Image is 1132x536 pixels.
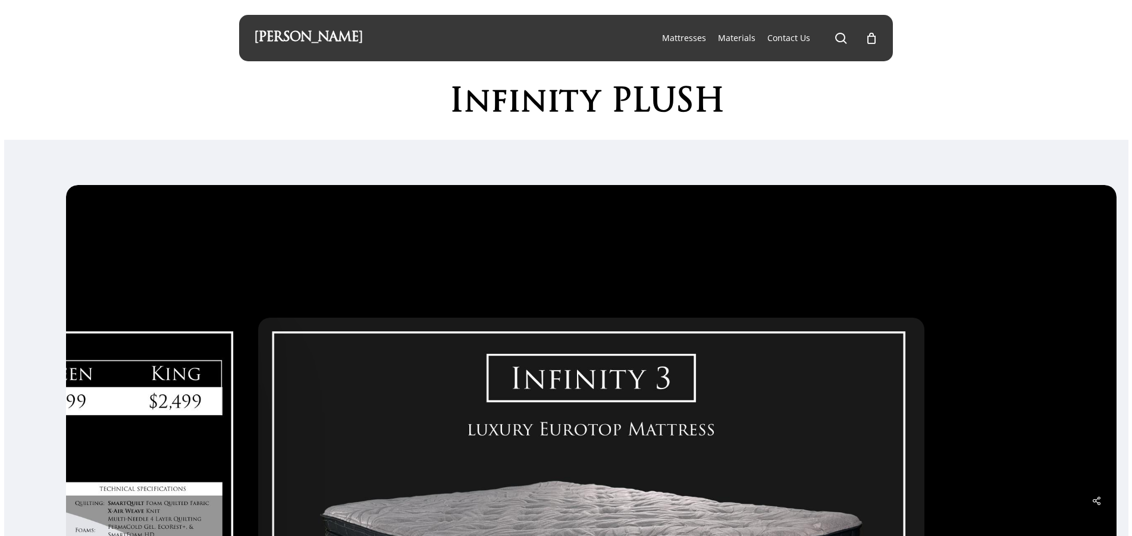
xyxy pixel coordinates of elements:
a: [PERSON_NAME] [254,32,363,45]
span: Materials [718,32,755,43]
a: Materials [718,32,755,44]
a: Cart [865,32,878,45]
a: Mattresses [662,32,706,44]
h1: Infinity PLUSH [281,85,893,122]
a: Contact Us [767,32,810,44]
span: Mattresses [662,32,706,43]
nav: Main Menu [656,15,878,61]
span: Contact Us [767,32,810,43]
